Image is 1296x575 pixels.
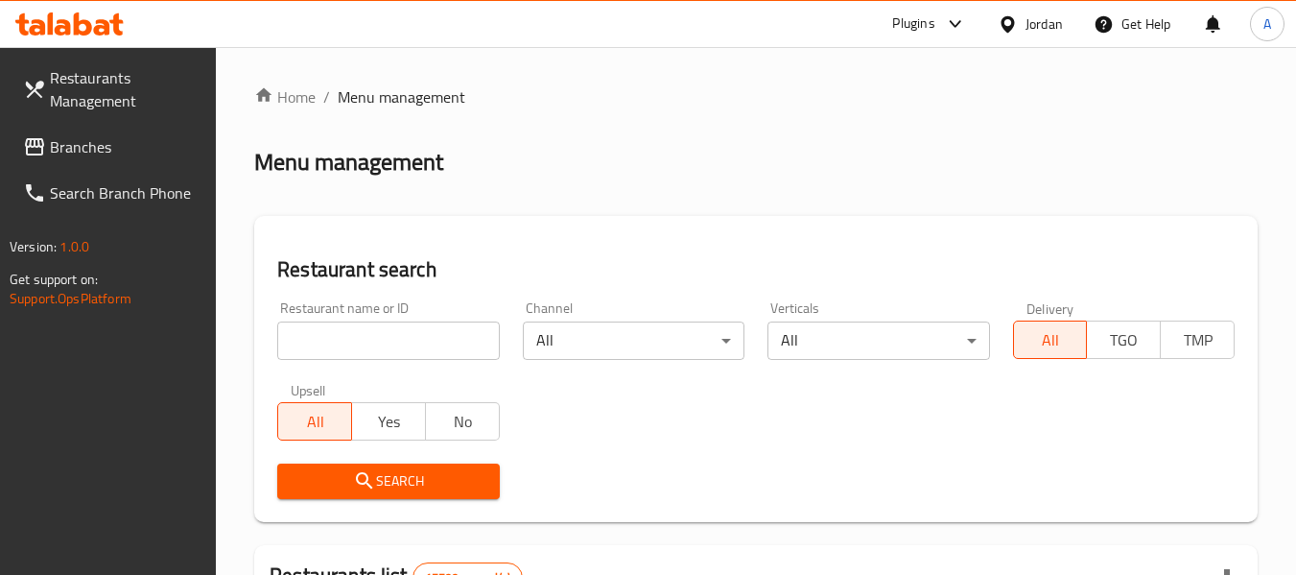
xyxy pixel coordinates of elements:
div: All [767,322,989,360]
a: Home [254,85,316,108]
span: 1.0.0 [59,234,89,259]
li: / [323,85,330,108]
span: All [286,408,344,436]
button: TMP [1160,321,1235,359]
button: All [277,402,352,441]
span: Search Branch Phone [50,181,201,204]
button: Yes [351,402,426,441]
button: All [1013,321,1088,359]
button: Search [277,464,499,499]
label: Upsell [291,383,326,396]
span: Menu management [338,85,465,108]
a: Support.OpsPlatform [10,286,131,311]
span: Yes [360,408,418,436]
a: Restaurants Management [8,55,217,124]
span: No [434,408,492,436]
span: Branches [50,135,201,158]
div: Jordan [1025,13,1063,35]
a: Search Branch Phone [8,170,217,216]
span: TMP [1168,326,1227,354]
nav: breadcrumb [254,85,1258,108]
button: TGO [1086,321,1161,359]
div: All [523,322,744,360]
input: Search for restaurant name or ID.. [277,322,499,360]
h2: Restaurant search [277,255,1235,284]
span: Search [293,469,483,493]
span: All [1022,326,1080,354]
span: TGO [1095,326,1153,354]
a: Branches [8,124,217,170]
span: Get support on: [10,267,98,292]
span: Version: [10,234,57,259]
label: Delivery [1026,301,1074,315]
button: No [425,402,500,441]
div: Plugins [892,12,934,36]
span: Restaurants Management [50,66,201,112]
h2: Menu management [254,147,443,178]
span: A [1263,13,1271,35]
